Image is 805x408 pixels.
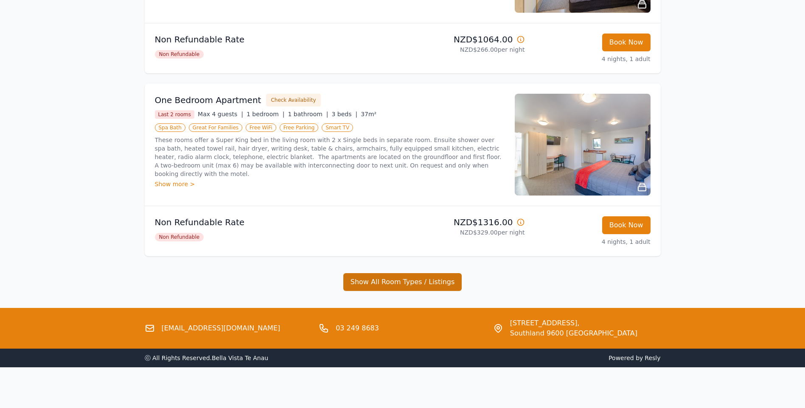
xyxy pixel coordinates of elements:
[361,111,376,117] span: 37m²
[155,50,204,59] span: Non Refundable
[145,355,269,361] span: ⓒ All Rights Reserved. Bella Vista Te Anau
[155,123,185,132] span: Spa Bath
[155,216,399,228] p: Non Refundable Rate
[343,273,462,291] button: Show All Room Types / Listings
[280,123,319,132] span: Free Parking
[406,354,661,362] span: Powered by
[189,123,242,132] span: Great For Families
[155,94,261,106] h3: One Bedroom Apartment
[406,45,525,54] p: NZD$266.00 per night
[247,111,285,117] span: 1 bedroom |
[288,111,328,117] span: 1 bathroom |
[406,228,525,237] p: NZD$329.00 per night
[266,94,320,106] button: Check Availability
[332,111,358,117] span: 3 beds |
[162,323,280,333] a: [EMAIL_ADDRESS][DOMAIN_NAME]
[602,34,651,51] button: Book Now
[645,355,660,361] a: Resly
[155,34,399,45] p: Non Refundable Rate
[510,328,637,338] span: Southland 9600 [GEOGRAPHIC_DATA]
[155,180,505,188] div: Show more >
[246,123,276,132] span: Free WiFi
[406,216,525,228] p: NZD$1316.00
[155,110,195,119] span: Last 2 rooms
[602,216,651,234] button: Book Now
[155,233,204,241] span: Non Refundable
[532,55,651,63] p: 4 nights, 1 adult
[510,318,637,328] span: [STREET_ADDRESS],
[198,111,243,117] span: Max 4 guests |
[322,123,353,132] span: Smart TV
[155,136,505,178] p: These rooms offer a Super King bed in the living room with 2 x Single beds in separate room. Ensu...
[336,323,379,333] a: 03 249 8683
[406,34,525,45] p: NZD$1064.00
[532,238,651,246] p: 4 nights, 1 adult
